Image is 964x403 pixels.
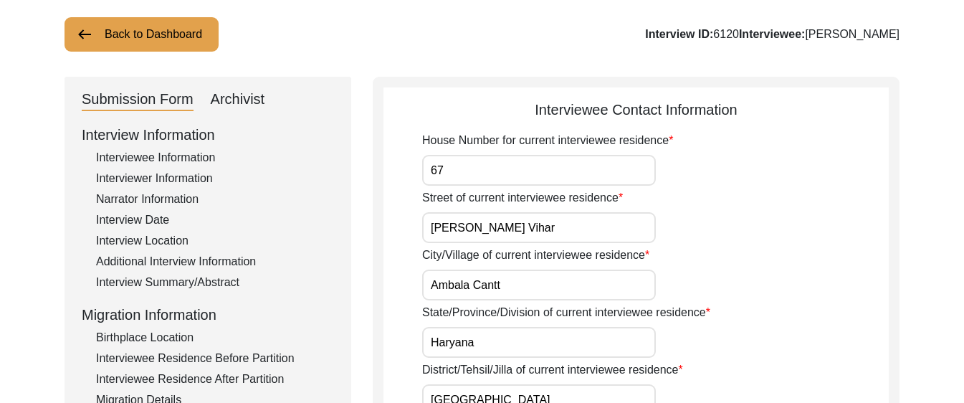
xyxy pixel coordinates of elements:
[422,304,710,321] label: State/Province/Division of current interviewee residence
[65,17,219,52] button: Back to Dashboard
[96,191,334,208] div: Narrator Information
[211,88,265,111] div: Archivist
[96,274,334,291] div: Interview Summary/Abstract
[645,28,713,40] b: Interview ID:
[739,28,805,40] b: Interviewee:
[422,361,683,379] label: District/Tehsil/Jilla of current interviewee residence
[96,253,334,270] div: Additional Interview Information
[96,212,334,229] div: Interview Date
[96,371,334,388] div: Interviewee Residence After Partition
[96,232,334,250] div: Interview Location
[422,247,649,264] label: City/Village of current interviewee residence
[422,189,623,207] label: Street of current interviewee residence
[96,170,334,187] div: Interviewer Information
[96,350,334,367] div: Interviewee Residence Before Partition
[76,26,93,43] img: arrow-left.png
[82,124,334,146] div: Interview Information
[383,99,889,120] div: Interviewee Contact Information
[422,132,673,149] label: House Number for current interviewee residence
[96,329,334,346] div: Birthplace Location
[82,88,194,111] div: Submission Form
[82,304,334,326] div: Migration Information
[96,149,334,166] div: Interviewee Information
[645,26,899,43] div: 6120 [PERSON_NAME]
